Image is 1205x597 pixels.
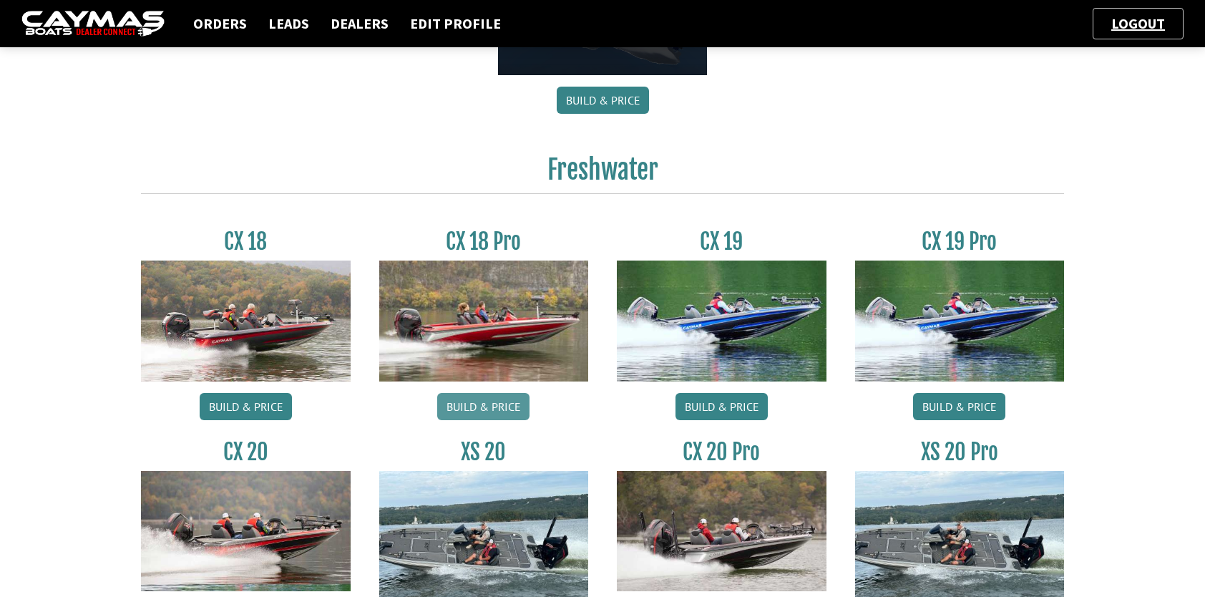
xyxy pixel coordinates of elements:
[1104,14,1172,32] a: Logout
[557,87,649,114] a: Build & Price
[617,471,826,591] img: CX-20Pro_thumbnail.jpg
[21,11,165,37] img: caymas-dealer-connect-2ed40d3bc7270c1d8d7ffb4b79bf05adc795679939227970def78ec6f6c03838.gif
[261,14,316,33] a: Leads
[323,14,396,33] a: Dealers
[379,261,589,381] img: CX-18SS_thumbnail.jpg
[141,471,351,591] img: CX-20_thumbnail.jpg
[379,228,589,255] h3: CX 18 Pro
[913,393,1005,420] a: Build & Price
[617,439,826,465] h3: CX 20 Pro
[855,261,1065,381] img: CX19_thumbnail.jpg
[141,261,351,381] img: CX-18S_thumbnail.jpg
[675,393,768,420] a: Build & Price
[141,154,1064,194] h2: Freshwater
[855,439,1065,465] h3: XS 20 Pro
[403,14,508,33] a: Edit Profile
[617,261,826,381] img: CX19_thumbnail.jpg
[617,228,826,255] h3: CX 19
[141,228,351,255] h3: CX 18
[379,439,589,465] h3: XS 20
[855,228,1065,255] h3: CX 19 Pro
[186,14,254,33] a: Orders
[437,393,530,420] a: Build & Price
[200,393,292,420] a: Build & Price
[141,439,351,465] h3: CX 20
